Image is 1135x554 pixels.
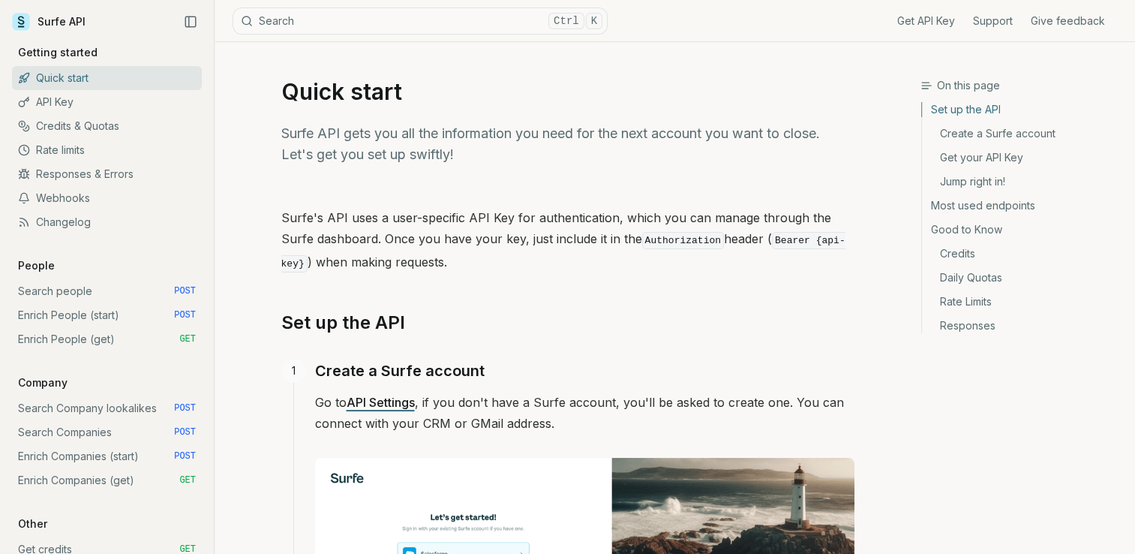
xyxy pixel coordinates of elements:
[174,450,196,462] span: POST
[897,14,955,29] a: Get API Key
[922,146,1123,170] a: Get your API Key
[12,516,53,531] p: Other
[12,45,104,60] p: Getting started
[12,258,61,273] p: People
[548,13,584,29] kbd: Ctrl
[12,11,86,33] a: Surfe API
[922,290,1123,314] a: Rate Limits
[174,426,196,438] span: POST
[922,218,1123,242] a: Good to Know
[12,444,202,468] a: Enrich Companies (start) POST
[281,207,854,275] p: Surfe's API uses a user-specific API Key for authentication, which you can manage through the Sur...
[922,102,1123,122] a: Set up the API
[12,90,202,114] a: API Key
[174,309,196,321] span: POST
[179,11,202,33] button: Collapse Sidebar
[281,123,854,165] p: Surfe API gets you all the information you need for the next account you want to close. Let's get...
[315,359,485,383] a: Create a Surfe account
[973,14,1013,29] a: Support
[12,162,202,186] a: Responses & Errors
[179,474,196,486] span: GET
[12,420,202,444] a: Search Companies POST
[922,242,1123,266] a: Credits
[12,468,202,492] a: Enrich Companies (get) GET
[642,232,724,249] code: Authorization
[922,122,1123,146] a: Create a Surfe account
[922,314,1123,333] a: Responses
[586,13,602,29] kbd: K
[347,395,415,410] a: API Settings
[922,266,1123,290] a: Daily Quotas
[920,78,1123,93] h3: On this page
[922,194,1123,218] a: Most used endpoints
[179,333,196,345] span: GET
[12,279,202,303] a: Search people POST
[12,186,202,210] a: Webhooks
[12,66,202,90] a: Quick start
[281,78,854,105] h1: Quick start
[233,8,608,35] button: SearchCtrlK
[281,311,405,335] a: Set up the API
[12,210,202,234] a: Changelog
[1031,14,1105,29] a: Give feedback
[174,402,196,414] span: POST
[12,303,202,327] a: Enrich People (start) POST
[12,396,202,420] a: Search Company lookalikes POST
[174,285,196,297] span: POST
[12,375,74,390] p: Company
[12,114,202,138] a: Credits & Quotas
[12,138,202,162] a: Rate limits
[922,170,1123,194] a: Jump right in!
[12,327,202,351] a: Enrich People (get) GET
[315,392,854,434] p: Go to , if you don't have a Surfe account, you'll be asked to create one. You can connect with yo...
